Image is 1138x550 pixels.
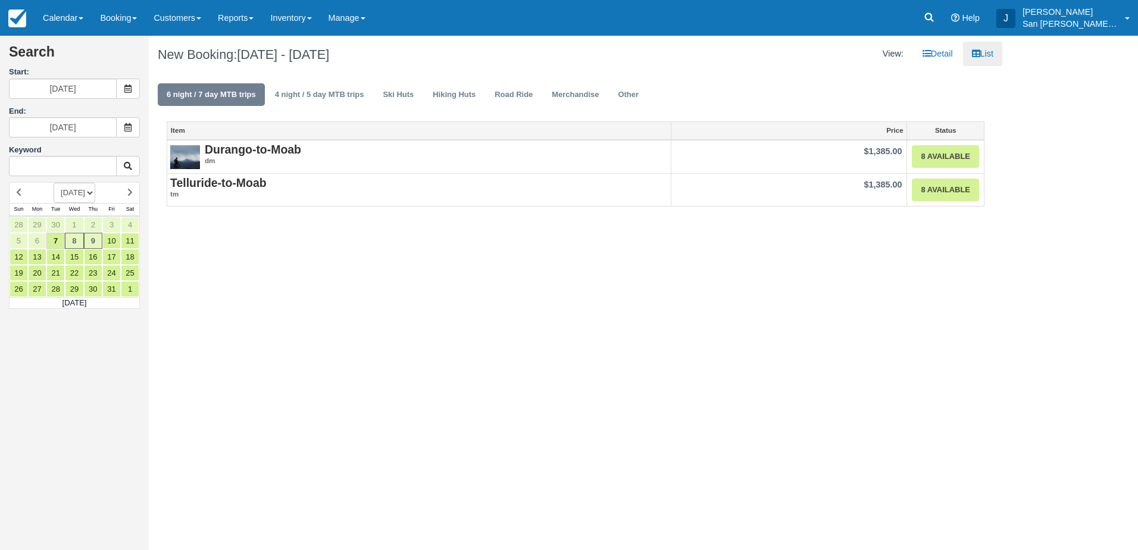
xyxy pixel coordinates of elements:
a: 30 [84,281,102,297]
a: Merchandise [543,83,608,107]
a: 4 night / 5 day MTB trips [266,83,373,107]
a: Other [609,83,648,107]
img: checkfront-main-nav-mini-logo.png [8,10,26,27]
h1: New Booking: [158,48,567,62]
em: dm [170,156,668,166]
label: End: [9,107,26,115]
a: 4 [121,217,139,233]
a: 2 [84,217,102,233]
a: Hiking Huts [424,83,484,107]
a: Road Ride [486,83,542,107]
a: 8 [65,233,83,249]
a: 31 [102,281,121,297]
th: Mon [28,203,46,216]
a: 14 [46,249,65,265]
strong: Durango-to-Moab [205,143,301,156]
a: 29 [65,281,83,297]
a: 26 [10,281,28,297]
a: 19 [10,265,28,281]
span: $1,385.00 [864,180,902,189]
a: 9 [84,233,102,249]
a: 23 [84,265,102,281]
a: 1 [121,281,139,297]
a: 10 [102,233,121,249]
th: Fri [102,203,121,216]
a: Status [907,122,984,139]
th: Tue [46,203,65,216]
a: 22 [65,265,83,281]
th: Wed [65,203,83,216]
h2: Search [9,45,140,67]
label: Keyword [9,145,42,154]
p: [PERSON_NAME] [1023,6,1118,18]
a: 12 [10,249,28,265]
a: 28 [46,281,65,297]
a: 5 [10,233,28,249]
a: Durango-to-Moabdm [170,143,668,166]
a: Item [167,122,671,139]
th: Sat [121,203,139,216]
a: 25 [121,265,139,281]
th: Sun [10,203,28,216]
a: 30 [46,217,65,233]
td: [DATE] [10,297,140,309]
a: 18 [121,249,139,265]
a: Ski Huts [374,83,423,107]
label: Start: [9,67,140,78]
a: 20 [28,265,46,281]
li: View: [874,42,912,66]
a: 28 [10,217,28,233]
span: [DATE] - [DATE] [237,47,329,62]
button: Keyword Search [116,156,140,176]
span: Help [962,13,980,23]
a: 7 [46,233,65,249]
th: Thu [84,203,102,216]
a: 11 [121,233,139,249]
a: 6 night / 7 day MTB trips [158,83,265,107]
strong: Telluride-to-Moab [170,176,267,189]
a: Detail [914,42,962,66]
a: 3 [102,217,121,233]
i: Help [951,14,959,22]
a: 17 [102,249,121,265]
a: 29 [28,217,46,233]
a: 6 [28,233,46,249]
a: 8 Available [912,179,979,202]
span: $1,385.00 [864,146,902,156]
a: 21 [46,265,65,281]
div: J [996,9,1015,28]
a: Price [671,122,907,139]
a: 1 [65,217,83,233]
a: Telluride-to-Moabtm [170,177,668,199]
a: 13 [28,249,46,265]
a: 16 [84,249,102,265]
p: San [PERSON_NAME] Hut Systems [1023,18,1118,30]
a: 24 [102,265,121,281]
a: List [963,42,1002,66]
a: 8 Available [912,145,979,168]
a: 27 [28,281,46,297]
em: tm [170,189,668,199]
img: S2-1 [170,143,200,173]
a: 15 [65,249,83,265]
